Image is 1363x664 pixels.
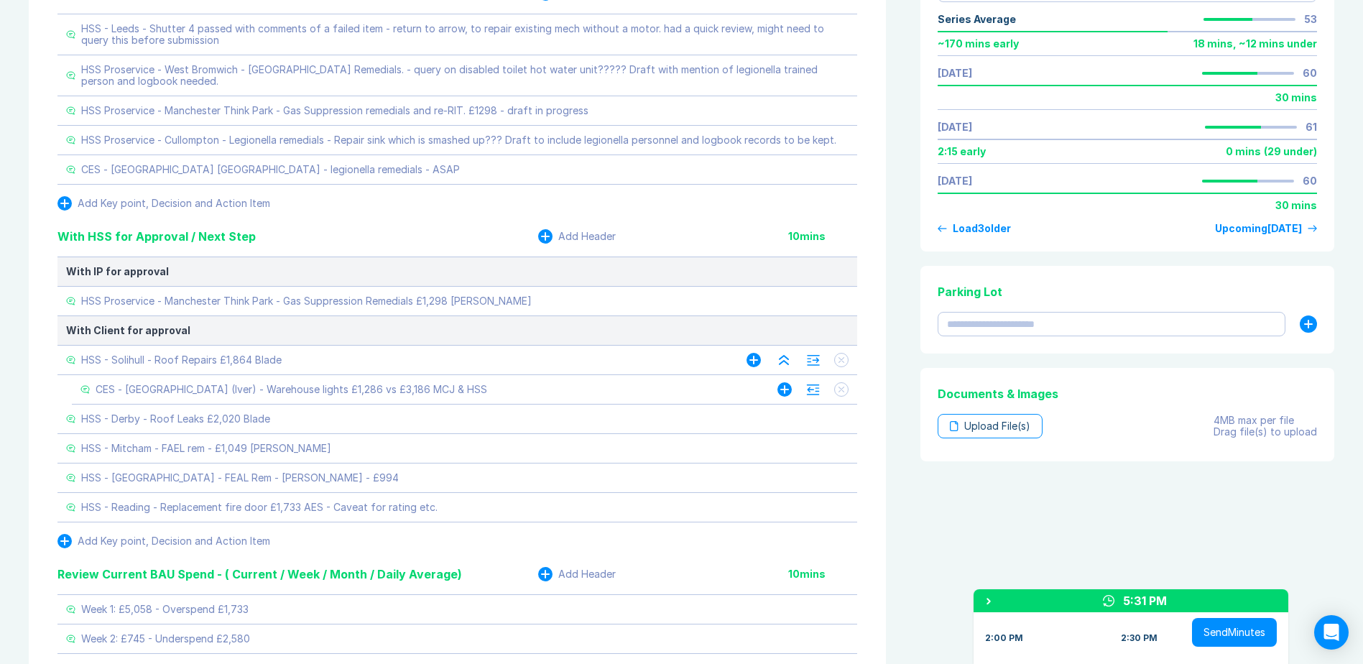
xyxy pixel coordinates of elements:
button: SendMinutes [1192,618,1277,647]
div: 2:30 PM [1121,632,1158,644]
div: CES - [GEOGRAPHIC_DATA] [GEOGRAPHIC_DATA] - legionella remedials - ASAP [81,164,460,175]
div: ( 29 under ) [1264,146,1317,157]
div: 61 [1306,121,1317,133]
div: HSS - Leeds - Shutter 4 passed with comments of a failed item - return to arrow, to repair existi... [81,23,849,46]
button: Add Header [538,567,616,581]
div: Open Intercom Messenger [1314,615,1349,650]
div: HSS Proservice - Cullompton - Legionella remedials - Repair sink which is smashed up??? Draft to ... [81,134,836,146]
div: 10 mins [788,231,857,242]
div: HSS Proservice - Manchester Think Park - Gas Suppression remedials and re-RIT. £1298 - draft in p... [81,105,588,116]
div: HSS - Reading - Replacement fire door £1,733 AES - Caveat for rating etc. [81,502,438,513]
div: 60 [1303,68,1317,79]
div: Upcoming [DATE] [1215,223,1302,234]
a: [DATE] [938,175,972,187]
div: Add Header [558,568,616,580]
div: Week 1: £5,058 - Overspend £1,733 [81,604,249,615]
div: With Client for approval [66,325,849,336]
div: With HSS for Approval / Next Step [57,228,256,245]
div: ~ 170 mins early [938,38,1019,50]
div: Series Average [938,14,1016,25]
div: Drag file(s) to upload [1214,426,1317,438]
div: 5:31 PM [1123,592,1167,609]
div: HSS - Derby - Roof Leaks £2,020 Blade [81,413,270,425]
div: HSS - Solihull - Roof Repairs £1,864 Blade [81,354,282,366]
div: 30 mins [1275,92,1317,103]
button: Add Header [538,229,616,244]
div: Add Header [558,231,616,242]
div: Parking Lot [938,283,1317,300]
a: Upcoming[DATE] [1215,223,1317,234]
div: 53 [1304,14,1317,25]
div: CES - [GEOGRAPHIC_DATA] (Iver) - Warehouse lights £1,286 vs £3,186 MCJ & HSS [96,384,487,395]
div: 60 [1303,175,1317,187]
div: HSS - [GEOGRAPHIC_DATA] - FEAL Rem - [PERSON_NAME] - £994 [81,472,399,484]
div: 2:00 PM [985,632,1023,644]
div: Week 2: £745 - Underspend £2,580 [81,633,250,645]
div: Add Key point, Decision and Action Item [78,198,270,209]
div: Load 3 older [953,223,1011,234]
button: Load3older [938,223,1011,234]
div: 0 mins [1226,146,1261,157]
div: 4MB max per file [1214,415,1317,426]
div: Review Current BAU Spend - ( Current / Week / Month / Daily Average) [57,566,462,583]
div: Upload File(s) [938,414,1043,438]
button: Add Key point, Decision and Action Item [57,196,270,211]
div: HSS Proservice - West Bromwich - [GEOGRAPHIC_DATA] Remedials. - query on disabled toilet hot wate... [81,64,849,87]
div: Add Key point, Decision and Action Item [78,535,270,547]
a: [DATE] [938,121,972,133]
div: HSS Proservice - Manchester Think Park - Gas Suppression Remedials £1,298 [PERSON_NAME] [81,295,532,307]
a: [DATE] [938,68,972,79]
div: HSS - Mitcham - FAEL rem - £1,049 [PERSON_NAME] [81,443,331,454]
div: 10 mins [788,568,857,580]
div: With IP for approval [66,266,849,277]
div: 2:15 early [938,146,986,157]
div: 30 mins [1275,200,1317,211]
button: Add Key point, Decision and Action Item [57,534,270,548]
div: Documents & Images [938,385,1317,402]
div: 18 mins , ~ 12 mins under [1193,38,1317,50]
